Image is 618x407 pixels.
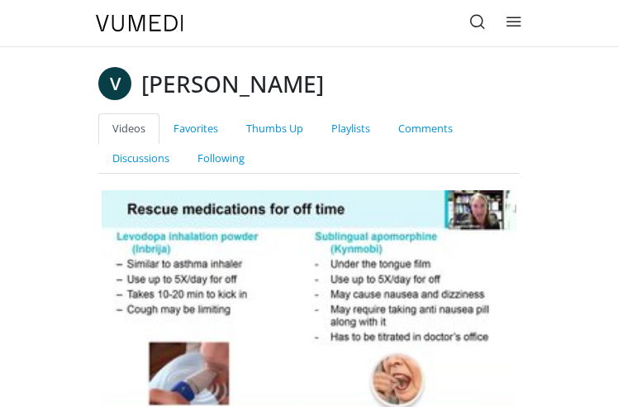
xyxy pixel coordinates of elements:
a: Thumbs Up [232,113,317,144]
a: Discussions [98,143,183,174]
a: Favorites [159,113,232,144]
a: Following [183,143,259,174]
h3: [PERSON_NAME] [141,67,324,100]
img: VuMedi Logo [96,15,183,31]
a: V [98,67,131,100]
a: Comments [384,113,467,144]
a: Videos [98,113,159,144]
a: Playlists [317,113,384,144]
